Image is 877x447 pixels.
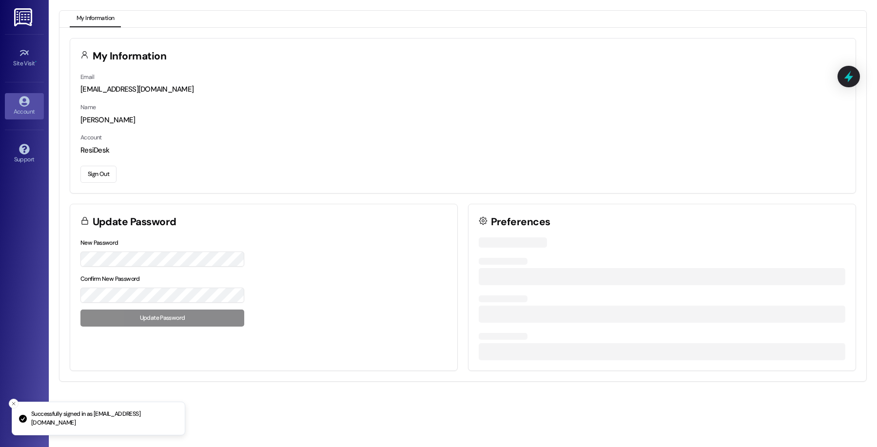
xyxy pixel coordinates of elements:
[80,115,845,125] div: [PERSON_NAME]
[80,239,118,247] label: New Password
[93,51,167,61] h3: My Information
[80,103,96,111] label: Name
[31,410,177,427] p: Successfully signed in as [EMAIL_ADDRESS][DOMAIN_NAME]
[14,8,34,26] img: ResiDesk Logo
[5,141,44,167] a: Support
[80,84,845,95] div: [EMAIL_ADDRESS][DOMAIN_NAME]
[35,58,37,65] span: •
[5,93,44,119] a: Account
[80,275,140,283] label: Confirm New Password
[70,11,121,27] button: My Information
[9,399,19,408] button: Close toast
[5,45,44,71] a: Site Visit •
[80,73,94,81] label: Email
[80,145,845,155] div: ResiDesk
[491,217,550,227] h3: Preferences
[93,217,176,227] h3: Update Password
[80,166,117,183] button: Sign Out
[80,134,102,141] label: Account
